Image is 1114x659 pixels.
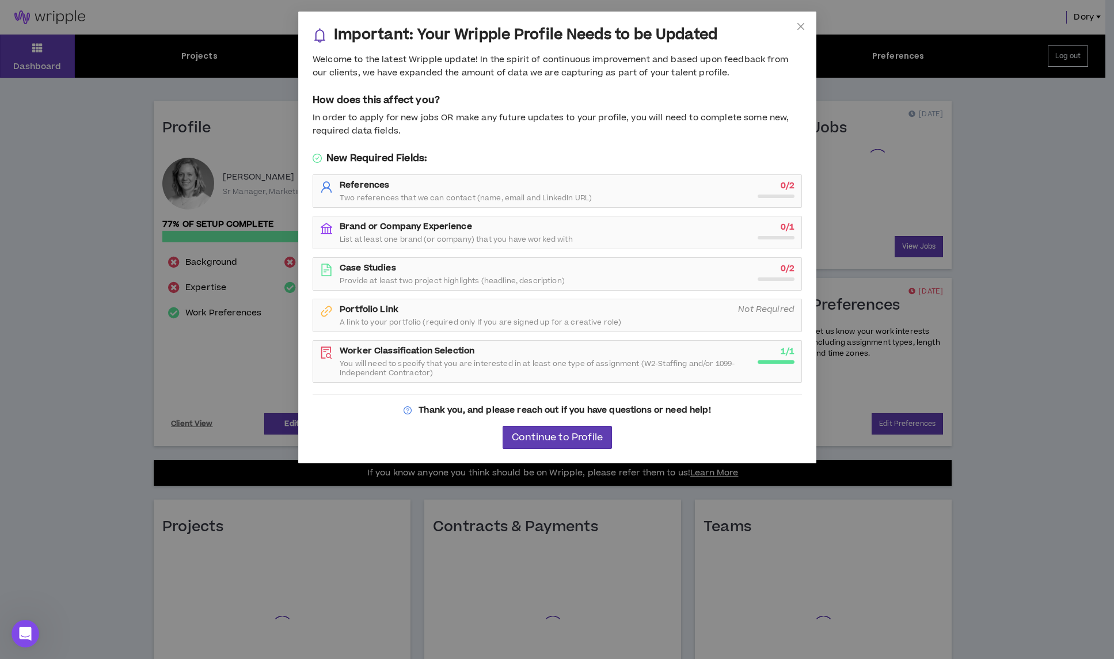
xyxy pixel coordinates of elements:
[313,54,802,79] div: Welcome to the latest Wripple update! In the spirit of continuous improvement and based upon feed...
[340,262,396,274] strong: Case Studies
[502,426,611,449] button: Continue to Profile
[320,181,333,193] span: user
[320,346,333,359] span: file-search
[313,112,802,138] div: In order to apply for new jobs OR make any future updates to your profile, you will need to compl...
[320,264,333,276] span: file-text
[340,235,573,244] span: List at least one brand (or company) that you have worked with
[340,276,565,285] span: Provide at least two project highlights (headline, description)
[796,22,805,31] span: close
[320,222,333,235] span: bank
[738,303,794,315] i: Not Required
[340,303,398,315] strong: Portfolio Link
[511,432,602,443] span: Continue to Profile
[340,345,474,357] strong: Worker Classification Selection
[340,193,592,203] span: Two references that we can contact (name, email and LinkedIn URL)
[313,28,327,43] span: bell
[340,318,621,327] span: A link to your portfolio (required only If you are signed up for a creative role)
[419,404,710,416] strong: Thank you, and please reach out if you have questions or need help!
[313,93,802,107] h5: How does this affect you?
[313,154,322,163] span: check-circle
[780,180,794,192] strong: 0 / 2
[785,12,816,43] button: Close
[780,221,794,233] strong: 0 / 1
[340,220,472,233] strong: Brand or Company Experience
[12,620,39,647] iframe: Intercom live chat
[340,359,751,378] span: You will need to specify that you are interested in at least one type of assignment (W2-Staffing ...
[780,345,794,357] strong: 1 / 1
[340,179,389,191] strong: References
[780,262,794,275] strong: 0 / 2
[404,406,412,414] span: question-circle
[313,151,802,165] h5: New Required Fields:
[320,305,333,318] span: link
[334,26,717,44] h3: Important: Your Wripple Profile Needs to be Updated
